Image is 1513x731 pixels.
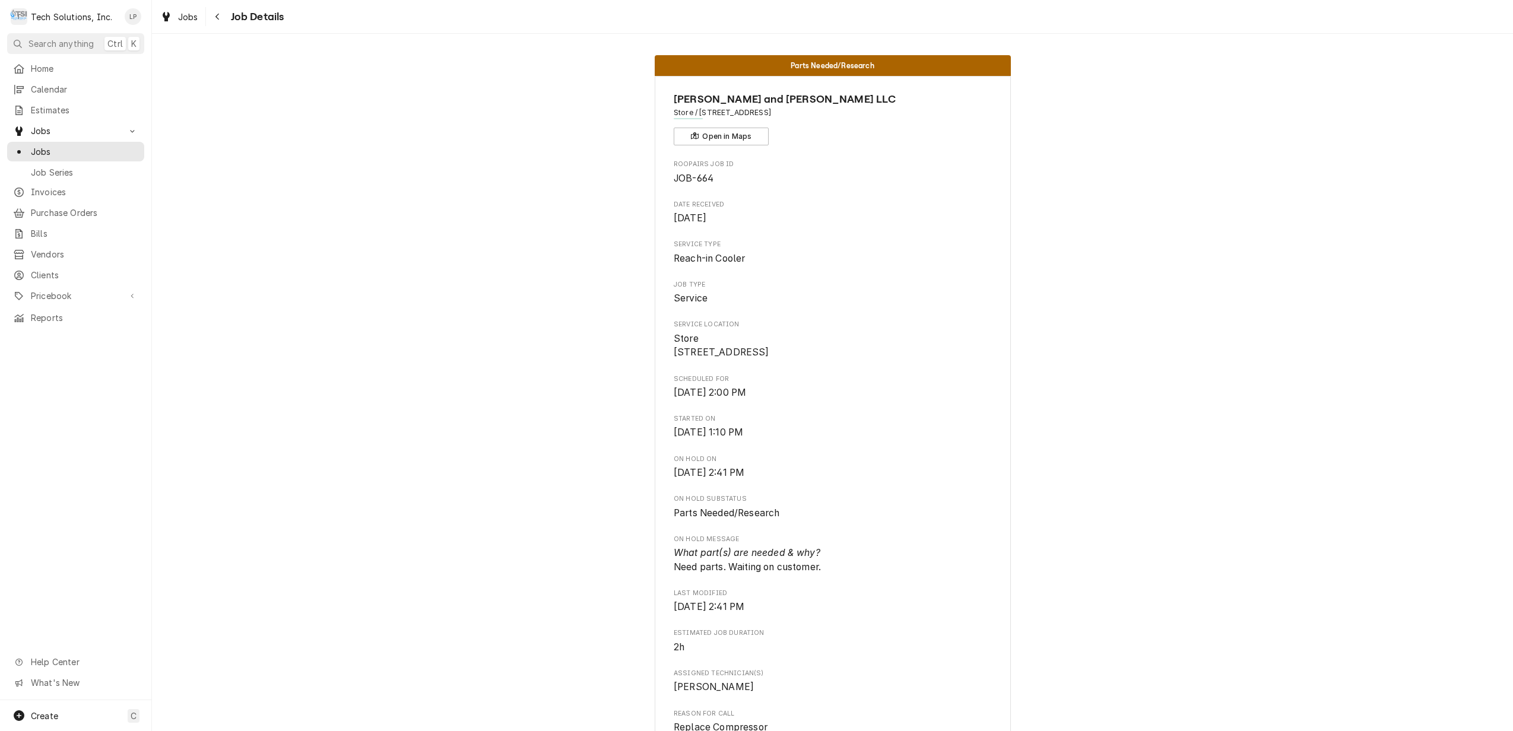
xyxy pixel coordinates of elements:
[7,100,144,120] a: Estimates
[7,59,144,78] a: Home
[674,333,769,358] span: Store [STREET_ADDRESS]
[674,160,991,169] span: Roopairs Job ID
[7,244,144,264] a: Vendors
[674,425,991,440] span: Started On
[156,7,203,27] a: Jobs
[674,600,991,614] span: Last Modified
[178,11,198,23] span: Jobs
[7,142,144,161] a: Jobs
[28,37,94,50] span: Search anything
[674,91,991,107] span: Name
[674,293,708,304] span: Service
[7,182,144,202] a: Invoices
[7,163,144,182] a: Job Series
[7,121,144,141] a: Go to Jobs
[674,506,991,520] span: On Hold SubStatus
[31,656,137,668] span: Help Center
[7,265,144,285] a: Clients
[674,252,991,266] span: Service Type
[31,125,120,137] span: Jobs
[31,145,138,158] span: Jobs
[674,589,991,614] div: Last Modified
[7,33,144,54] button: Search anythingCtrlK
[674,681,754,692] span: [PERSON_NAME]
[31,83,138,96] span: Calendar
[131,710,137,722] span: C
[11,8,27,25] div: Tech Solutions, Inc.'s Avatar
[674,171,991,186] span: Roopairs Job ID
[674,494,991,520] div: On Hold SubStatus
[31,104,138,116] span: Estimates
[674,455,991,480] div: On Hold On
[31,62,138,75] span: Home
[31,290,120,302] span: Pricebook
[674,628,991,654] div: Estimated Job Duration
[674,91,991,145] div: Client Information
[674,212,706,224] span: [DATE]
[674,641,684,653] span: 2h
[674,200,991,209] span: Date Received
[674,200,991,225] div: Date Received
[31,11,112,23] div: Tech Solutions, Inc.
[674,291,991,306] span: Job Type
[655,55,1011,76] div: Status
[31,166,138,179] span: Job Series
[674,240,991,249] span: Service Type
[107,37,123,50] span: Ctrl
[31,206,138,219] span: Purchase Orders
[791,62,874,69] span: Parts Needed/Research
[674,374,991,384] span: Scheduled For
[674,107,991,118] span: Address
[674,507,779,519] span: Parts Needed/Research
[674,320,991,329] span: Service Location
[131,37,137,50] span: K
[674,320,991,360] div: Service Location
[7,224,144,243] a: Bills
[11,8,27,25] div: T
[674,640,991,654] span: Estimated Job Duration
[674,601,744,612] span: [DATE] 2:41 PM
[31,711,58,721] span: Create
[674,332,991,360] span: Service Location
[674,386,991,400] span: Scheduled For
[674,280,991,290] span: Job Type
[31,312,138,324] span: Reports
[674,669,991,678] span: Assigned Technician(s)
[674,128,769,145] button: Open in Maps
[31,676,137,689] span: What's New
[674,374,991,400] div: Scheduled For
[7,673,144,692] a: Go to What's New
[674,494,991,504] span: On Hold SubStatus
[674,240,991,265] div: Service Type
[674,414,991,440] div: Started On
[674,427,743,438] span: [DATE] 1:10 PM
[208,7,227,26] button: Navigate back
[674,535,991,574] div: On Hold Message
[674,535,991,544] span: On Hold Message
[7,286,144,306] a: Go to Pricebook
[7,652,144,672] a: Go to Help Center
[125,8,141,25] div: LP
[674,628,991,638] span: Estimated Job Duration
[674,547,821,573] span: Need parts. Waiting on customer.
[674,546,991,574] span: On Hold Message
[674,709,991,719] span: Reason For Call
[674,467,744,478] span: [DATE] 2:41 PM
[674,387,746,398] span: [DATE] 2:00 PM
[7,80,144,99] a: Calendar
[674,547,820,558] i: What part(s) are needed & why?
[31,248,138,260] span: Vendors
[674,173,713,184] span: JOB-664
[674,466,991,480] span: On Hold On
[31,186,138,198] span: Invoices
[674,211,991,225] span: Date Received
[31,269,138,281] span: Clients
[7,203,144,223] a: Purchase Orders
[125,8,141,25] div: Lisa Paschal's Avatar
[674,680,991,694] span: Assigned Technician(s)
[674,253,745,264] span: Reach-in Cooler
[227,9,284,25] span: Job Details
[674,280,991,306] div: Job Type
[7,308,144,328] a: Reports
[674,669,991,694] div: Assigned Technician(s)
